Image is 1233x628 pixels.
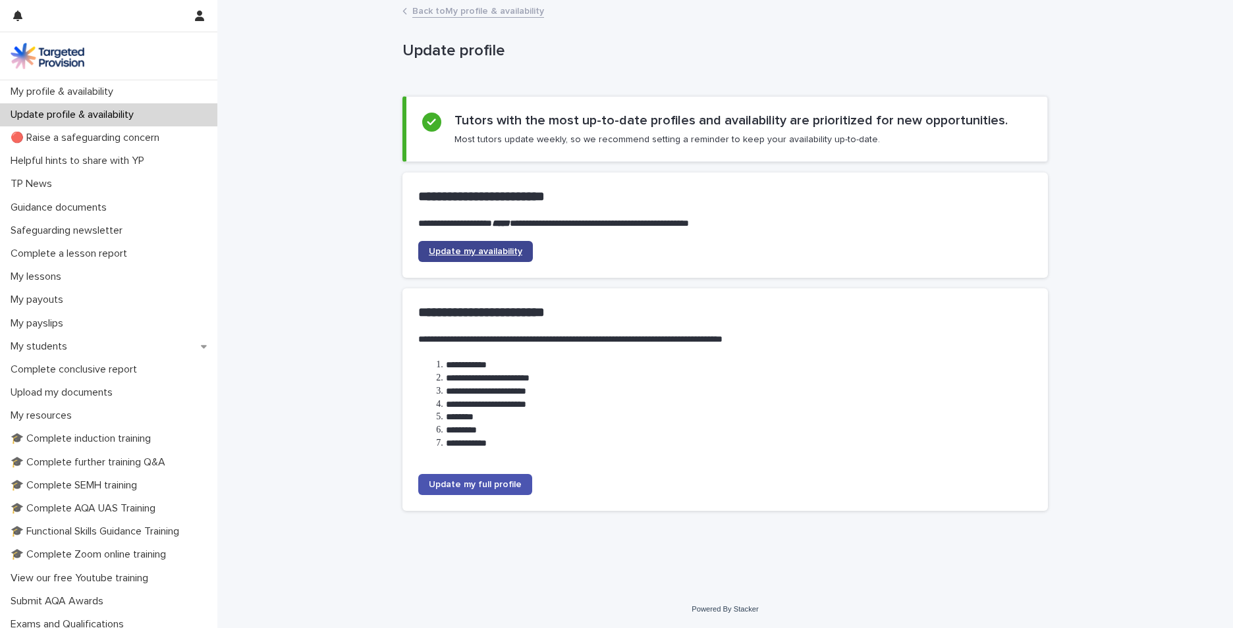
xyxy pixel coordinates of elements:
a: Update my availability [418,241,533,262]
p: My payouts [5,294,74,306]
p: Helpful hints to share with YP [5,155,155,167]
p: Update profile & availability [5,109,144,121]
p: Complete conclusive report [5,363,148,376]
p: View our free Youtube training [5,572,159,585]
p: 🎓 Complete Zoom online training [5,548,177,561]
h2: Tutors with the most up-to-date profiles and availability are prioritized for new opportunities. [454,113,1008,128]
p: 🎓 Functional Skills Guidance Training [5,525,190,538]
p: Complete a lesson report [5,248,138,260]
p: My students [5,340,78,353]
p: 🎓 Complete AQA UAS Training [5,502,166,515]
p: My profile & availability [5,86,124,98]
p: 🎓 Complete induction training [5,432,161,445]
p: My lessons [5,271,72,283]
p: TP News [5,178,63,190]
img: M5nRWzHhSzIhMunXDL62 [11,43,84,69]
p: Guidance documents [5,201,117,214]
p: 🎓 Complete further training Q&A [5,456,176,469]
span: Update my full profile [429,480,522,489]
p: My payslips [5,317,74,330]
p: Upload my documents [5,386,123,399]
p: Update profile [402,41,1043,61]
p: 🎓 Complete SEMH training [5,479,148,492]
p: 🔴 Raise a safeguarding concern [5,132,170,144]
p: Safeguarding newsletter [5,224,133,237]
a: Powered By Stacker [692,605,758,613]
a: Back toMy profile & availability [412,3,544,18]
p: Submit AQA Awards [5,595,114,608]
p: My resources [5,409,82,422]
span: Update my availability [429,247,522,256]
a: Update my full profile [418,474,532,495]
p: Most tutors update weekly, so we recommend setting a reminder to keep your availability up-to-date. [454,134,880,145]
